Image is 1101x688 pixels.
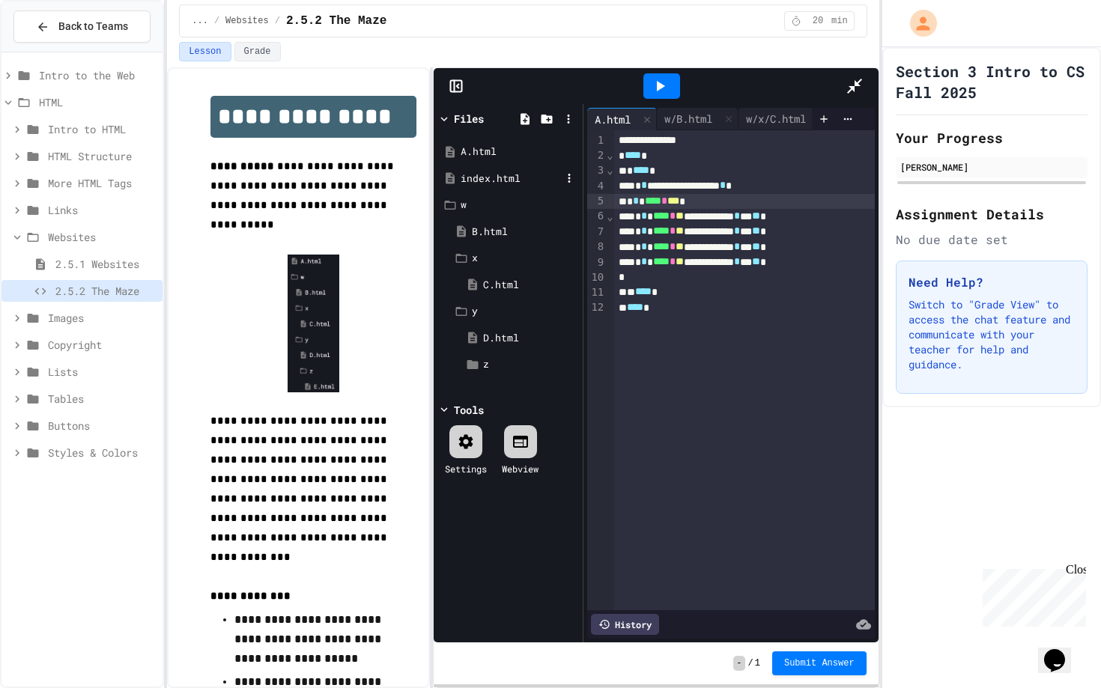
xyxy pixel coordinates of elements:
[587,133,606,148] div: 1
[606,149,613,161] span: Fold line
[748,657,753,669] span: /
[587,148,606,163] div: 2
[900,160,1083,174] div: [PERSON_NAME]
[606,164,613,176] span: Fold line
[472,251,577,266] div: x
[483,278,577,293] div: C.html
[587,300,606,315] div: 12
[738,111,813,127] div: w/x/C.html
[48,175,157,191] span: More HTML Tags
[179,42,231,61] button: Lesson
[587,209,606,224] div: 6
[587,163,606,178] div: 3
[454,111,484,127] div: Files
[896,61,1088,103] h1: Section 3 Intro to CS Fall 2025
[454,402,484,418] div: Tools
[894,6,941,40] div: My Account
[587,179,606,194] div: 4
[587,270,606,285] div: 10
[896,231,1088,249] div: No due date set
[55,256,157,272] span: 2.5.1 Websites
[806,15,830,27] span: 20
[587,255,606,270] div: 9
[606,210,613,222] span: Fold line
[591,614,659,635] div: History
[48,121,157,137] span: Intro to HTML
[472,304,577,319] div: y
[772,651,867,675] button: Submit Answer
[6,6,103,95] div: Chat with us now!Close
[909,273,1075,291] h3: Need Help?
[39,67,157,83] span: Intro to the Web
[192,15,208,27] span: ...
[461,171,561,186] div: index.html
[587,285,606,300] div: 11
[587,112,638,127] div: A.html
[784,657,855,669] span: Submit Answer
[896,204,1088,225] h2: Assignment Details
[587,240,606,255] div: 8
[587,225,606,240] div: 7
[58,19,128,34] span: Back to Teams
[733,656,744,671] span: -
[214,15,219,27] span: /
[483,331,577,346] div: D.html
[472,225,577,240] div: B.html
[445,462,487,475] div: Settings
[483,357,577,372] div: z
[13,10,151,43] button: Back to Teams
[755,657,760,669] span: 1
[275,15,280,27] span: /
[896,127,1088,148] h2: Your Progress
[286,12,386,30] span: 2.5.2 The Maze
[48,148,157,164] span: HTML Structure
[48,229,157,245] span: Websites
[48,445,157,460] span: Styles & Colors
[48,337,157,353] span: Copyright
[48,364,157,380] span: Lists
[461,144,577,159] div: A.html
[48,202,157,218] span: Links
[39,94,157,110] span: HTML
[977,563,1086,627] iframe: chat widget
[502,462,539,475] div: Webview
[55,283,157,299] span: 2.5.2 The Maze
[225,15,269,27] span: Websites
[587,108,657,130] div: A.html
[48,418,157,433] span: Buttons
[831,15,848,27] span: min
[657,111,720,127] div: w/B.html
[461,198,577,213] div: w
[909,297,1075,372] p: Switch to "Grade View" to access the chat feature and communicate with your teacher for help and ...
[234,42,281,61] button: Grade
[587,194,606,209] div: 5
[738,108,832,130] div: w/x/C.html
[48,310,157,326] span: Images
[657,108,738,130] div: w/B.html
[48,391,157,407] span: Tables
[1038,628,1086,673] iframe: chat widget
